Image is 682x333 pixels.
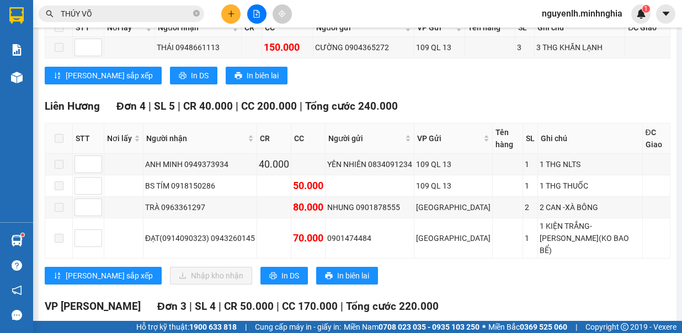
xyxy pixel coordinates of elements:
[316,22,403,34] span: Người gửi
[73,19,104,37] th: STT
[45,300,141,313] span: VP [PERSON_NAME]
[328,132,403,144] span: Người gửi
[259,157,289,172] div: 40.000
[63,7,157,21] b: [PERSON_NAME]
[276,300,279,313] span: |
[73,123,104,154] th: STT
[533,7,631,20] span: nguyenlh.minhnghia
[540,180,641,192] div: 1 THG THUỐC
[66,270,153,282] span: [PERSON_NAME] sắp xếp
[221,4,241,24] button: plus
[61,8,191,20] input: Tìm tên, số ĐT hoặc mã đơn
[278,10,286,18] span: aim
[656,4,675,24] button: caret-down
[189,323,237,331] strong: 1900 633 818
[136,321,237,333] span: Hỗ trợ kỹ thuật:
[178,100,180,112] span: |
[21,233,24,237] sup: 1
[523,123,538,154] th: SL
[11,72,23,83] img: warehouse-icon
[642,5,650,13] sup: 1
[5,69,120,87] b: GỬI : Liên Hương
[193,10,200,17] span: close-circle
[11,44,23,56] img: solution-icon
[219,300,221,313] span: |
[191,69,209,82] span: In DS
[148,100,151,112] span: |
[157,300,187,313] span: Đơn 3
[416,158,491,170] div: 109 QL 13
[576,321,577,333] span: |
[515,19,535,37] th: SL
[517,41,532,53] div: 3
[327,201,412,213] div: NHUNG 0901878555
[235,72,242,80] span: printer
[325,272,333,281] span: printer
[46,10,54,18] span: search
[193,9,200,19] span: close-circle
[293,178,323,194] div: 50.000
[253,10,260,18] span: file-add
[63,40,72,49] span: phone
[247,4,267,24] button: file-add
[636,9,646,19] img: icon-new-feature
[241,100,297,112] span: CC 200.000
[226,67,287,84] button: printerIn biên lai
[525,180,536,192] div: 1
[54,72,61,80] span: sort-ascending
[145,158,255,170] div: ANH MINH 0949373934
[66,69,153,82] span: [PERSON_NAME] sắp xếp
[158,22,230,34] span: Người nhận
[107,22,143,34] span: Nơi lấy
[346,300,439,313] span: Tổng cước 220.000
[414,175,493,197] td: 109 QL 13
[12,260,22,271] span: question-circle
[643,123,670,154] th: ĐC Giao
[340,300,343,313] span: |
[416,201,491,213] div: [GEOGRAPHIC_DATA]
[63,26,72,35] span: environment
[293,200,323,215] div: 80.000
[535,19,625,37] th: Ghi chú
[236,100,238,112] span: |
[5,5,60,60] img: logo.jpg
[12,285,22,296] span: notification
[538,123,643,154] th: Ghi chú
[644,5,648,13] span: 1
[5,38,210,52] li: 02523854854
[379,323,479,331] strong: 0708 023 035 - 0935 103 250
[465,19,515,37] th: Tên hàng
[482,325,486,329] span: ⚪️
[281,270,299,282] span: In DS
[5,24,210,38] li: 01 [PERSON_NAME]
[417,132,481,144] span: VP Gửi
[414,154,493,175] td: 109 QL 13
[224,300,274,313] span: CR 50.000
[195,300,216,313] span: SL 4
[264,40,311,55] div: 150.000
[145,180,255,192] div: BS TÍM 0918150286
[12,310,22,320] span: message
[255,321,341,333] span: Cung cấp máy in - giấy in:
[145,201,255,213] div: TRÀ 0963361297
[327,158,412,170] div: YÊN NHIÊN 0834091234
[417,22,454,34] span: VP Gửi
[488,321,567,333] span: Miền Bắc
[269,272,277,281] span: printer
[291,123,326,154] th: CC
[493,123,523,154] th: Tên hàng
[540,220,641,256] div: 1 KIỆN TRẮNG- [PERSON_NAME](KO BAO BỂ)
[273,4,292,24] button: aim
[145,232,255,244] div: ĐẠT(0914090323) 0943260145
[525,158,536,170] div: 1
[179,72,187,80] span: printer
[416,180,491,192] div: 109 QL 13
[245,321,247,333] span: |
[337,270,369,282] span: In biên lai
[170,267,252,284] button: downloadNhập kho nhận
[11,235,23,246] img: warehouse-icon
[540,201,641,213] div: 2 CAN -XÀ BÔNG
[189,300,192,313] span: |
[316,267,378,284] button: printerIn biên lai
[262,19,313,37] th: CC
